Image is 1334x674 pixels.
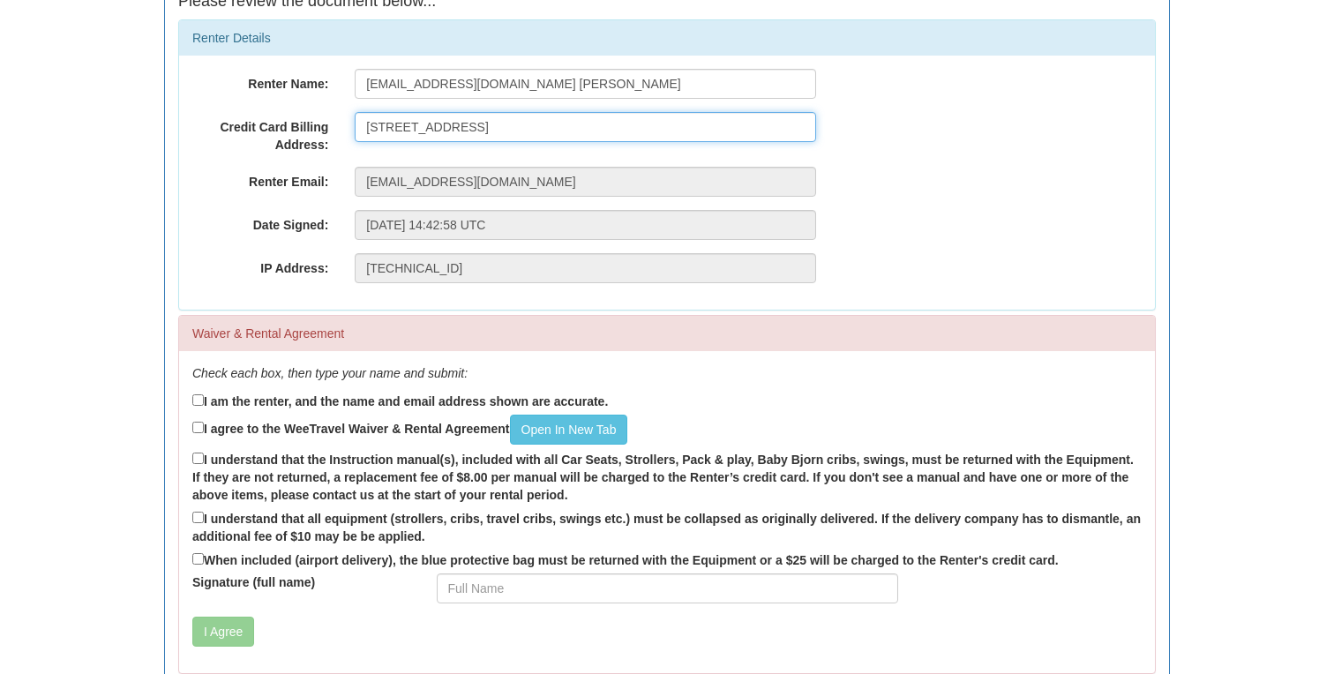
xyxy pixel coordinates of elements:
label: When included (airport delivery), the blue protective bag must be returned with the Equipment or ... [192,550,1059,569]
input: I agree to the WeeTravel Waiver & Rental AgreementOpen In New Tab [192,422,204,433]
a: Open In New Tab [510,415,628,445]
label: I understand that all equipment (strollers, cribs, travel cribs, swings etc.) must be collapsed a... [192,508,1142,545]
label: I am the renter, and the name and email address shown are accurate. [192,391,608,410]
label: Renter Name: [179,69,341,93]
em: Check each box, then type your name and submit: [192,366,468,380]
input: I am the renter, and the name and email address shown are accurate. [192,394,204,406]
button: I Agree [192,617,254,647]
input: I understand that all equipment (strollers, cribs, travel cribs, swings etc.) must be collapsed a... [192,512,204,523]
label: Date Signed: [179,210,341,234]
label: I agree to the WeeTravel Waiver & Rental Agreement [192,415,627,445]
label: Renter Email: [179,167,341,191]
div: Waiver & Rental Agreement [179,316,1155,351]
input: When included (airport delivery), the blue protective bag must be returned with the Equipment or ... [192,553,204,565]
input: Full Name [437,573,898,603]
label: Credit Card Billing Address: [179,112,341,154]
label: I understand that the Instruction manual(s), included with all Car Seats, Strollers, Pack & play,... [192,449,1142,504]
label: Signature (full name) [179,573,423,591]
input: I understand that the Instruction manual(s), included with all Car Seats, Strollers, Pack & play,... [192,453,204,464]
label: IP Address: [179,253,341,277]
div: Renter Details [179,20,1155,56]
